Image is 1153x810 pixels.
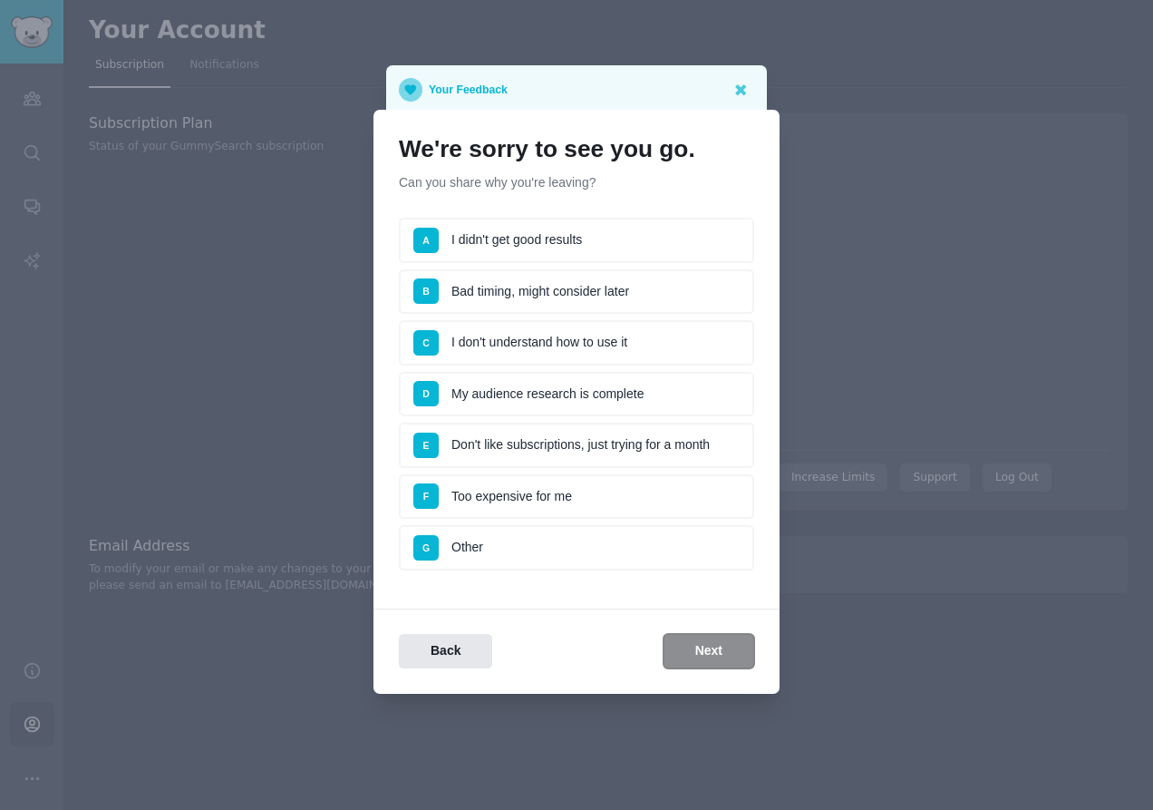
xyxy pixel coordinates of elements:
p: Can you share why you're leaving? [399,173,754,192]
span: B [422,286,430,297]
h1: We're sorry to see you go. [399,135,754,164]
p: Your Feedback [429,78,508,102]
button: Back [399,634,492,669]
span: A [422,235,430,246]
span: E [422,440,429,451]
span: C [422,337,430,348]
span: D [422,388,430,399]
span: G [422,542,430,553]
span: F [423,491,429,502]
